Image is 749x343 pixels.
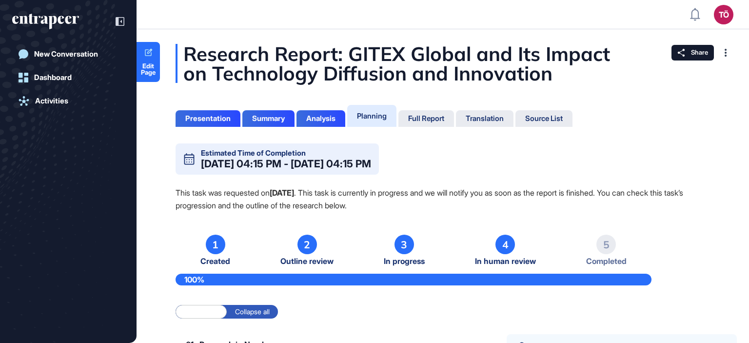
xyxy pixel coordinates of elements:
div: Analysis [306,114,335,123]
strong: [DATE] [270,188,294,198]
div: 3 [394,235,414,254]
span: Completed [586,257,627,266]
div: Activities [35,97,68,105]
div: 100% [176,274,651,285]
a: New Conversation [12,44,124,64]
a: Activities [12,91,124,111]
div: 1 [206,235,225,254]
div: 2 [297,235,317,254]
div: Presentation [185,114,231,123]
a: Dashboard [12,68,124,87]
span: In progress [384,257,425,266]
span: Share [691,49,708,57]
div: Translation [466,114,504,123]
label: Expand all [176,305,227,319]
div: Summary [252,114,285,123]
div: 4 [495,235,515,254]
p: This task was requested on . This task is currently in progress and we will notify you as soon as... [176,186,710,212]
div: Source List [525,114,563,123]
span: Created [200,257,230,266]
div: Estimated Time of Completion [201,149,306,157]
div: Full Report [408,114,444,123]
span: Outline review [280,257,334,266]
div: 5 [596,235,616,254]
label: Collapse all [227,305,278,319]
div: Research Report: GITEX Global and Its Impact on Technology Diffusion and Innovation [176,44,710,83]
a: Edit Page [137,42,160,82]
span: In human review [475,257,536,266]
div: entrapeer-logo [12,14,79,29]
button: TÖ [714,5,733,24]
div: Planning [357,111,387,121]
div: New Conversation [34,50,98,59]
div: [DATE] 04:15 PM - [DATE] 04:15 PM [201,159,371,169]
div: Dashboard [34,73,72,82]
span: Edit Page [137,63,160,76]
